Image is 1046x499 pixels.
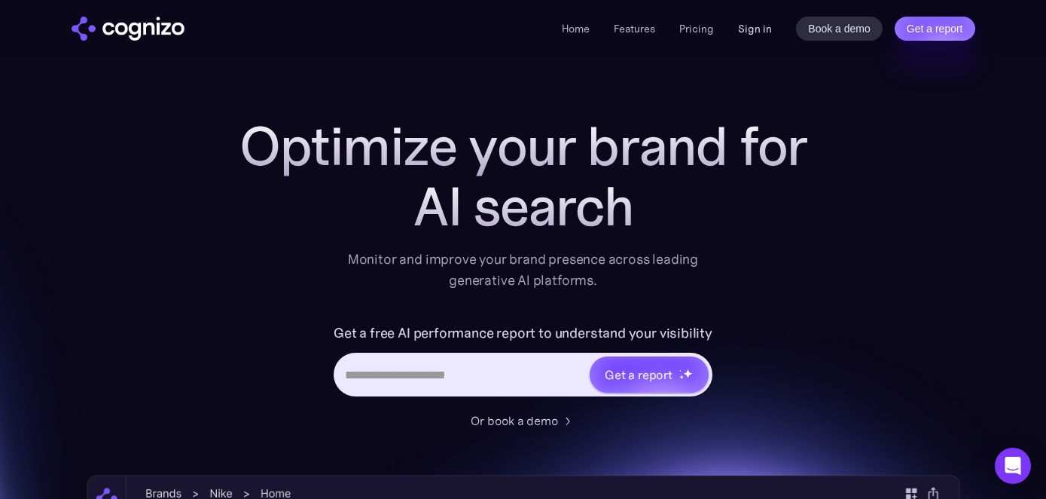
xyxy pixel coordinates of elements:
[683,369,693,378] img: star
[338,249,709,291] div: Monitor and improve your brand presence across leading generative AI platforms.
[222,116,825,176] h1: Optimize your brand for
[679,375,685,380] img: star
[679,369,682,372] img: star
[895,17,975,41] a: Get a report
[614,22,655,35] a: Features
[562,22,590,35] a: Home
[588,355,710,394] a: Get a reportstarstarstar
[72,17,184,41] a: home
[605,366,672,384] div: Get a report
[72,17,184,41] img: cognizo logo
[471,412,558,430] div: Or book a demo
[995,448,1031,484] div: Open Intercom Messenger
[796,17,883,41] a: Book a demo
[471,412,576,430] a: Or book a demo
[334,321,712,404] form: Hero URL Input Form
[679,22,714,35] a: Pricing
[334,321,712,345] label: Get a free AI performance report to understand your visibility
[738,20,772,38] a: Sign in
[222,176,825,237] div: AI search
